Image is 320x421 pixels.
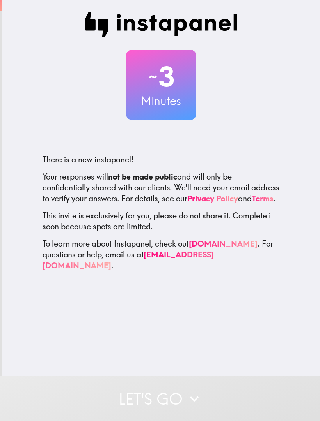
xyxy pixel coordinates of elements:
[148,65,158,88] span: ~
[43,238,280,271] p: To learn more about Instapanel, check out . For questions or help, email us at .
[126,61,196,93] h2: 3
[43,210,280,232] p: This invite is exclusively for you, please do not share it. Complete it soon because spots are li...
[126,93,196,109] h3: Minutes
[108,172,177,181] b: not be made public
[187,194,238,203] a: Privacy Policy
[43,171,280,204] p: Your responses will and will only be confidentially shared with our clients. We'll need your emai...
[85,12,238,37] img: Instapanel
[189,239,258,248] a: [DOMAIN_NAME]
[43,155,133,164] span: There is a new instapanel!
[43,250,214,270] a: [EMAIL_ADDRESS][DOMAIN_NAME]
[252,194,274,203] a: Terms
